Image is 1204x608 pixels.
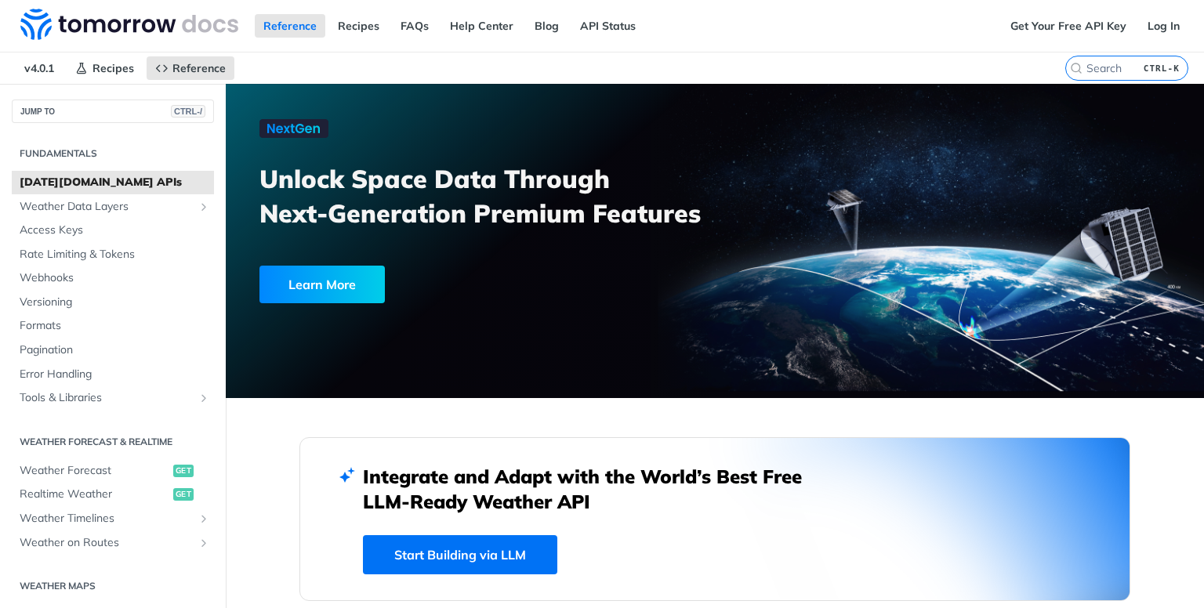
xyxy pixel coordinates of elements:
a: Log In [1139,14,1188,38]
a: Weather on RoutesShow subpages for Weather on Routes [12,531,214,555]
a: Formats [12,314,214,338]
h2: Integrate and Adapt with the World’s Best Free LLM-Ready Weather API [363,464,825,514]
svg: Search [1070,62,1083,74]
span: Formats [20,318,210,334]
button: Show subpages for Weather Data Layers [198,201,210,213]
span: get [173,488,194,501]
span: Pagination [20,342,210,358]
span: Weather Forecast [20,463,169,479]
a: Weather Data LayersShow subpages for Weather Data Layers [12,195,214,219]
span: Realtime Weather [20,487,169,502]
span: get [173,465,194,477]
button: JUMP TOCTRL-/ [12,100,214,123]
span: Tools & Libraries [20,390,194,406]
a: Recipes [329,14,388,38]
a: Reference [147,56,234,80]
a: Access Keys [12,219,214,242]
a: Recipes [67,56,143,80]
button: Show subpages for Tools & Libraries [198,392,210,404]
a: Pagination [12,338,214,362]
span: Recipes [92,61,134,75]
a: [DATE][DOMAIN_NAME] APIs [12,171,214,194]
a: Weather TimelinesShow subpages for Weather Timelines [12,507,214,530]
span: Versioning [20,295,210,310]
a: Start Building via LLM [363,535,557,574]
span: [DATE][DOMAIN_NAME] APIs [20,175,210,190]
span: Weather Data Layers [20,199,194,215]
h3: Unlock Space Data Through Next-Generation Premium Features [259,161,732,230]
a: FAQs [392,14,437,38]
img: Tomorrow.io Weather API Docs [20,9,238,40]
span: Webhooks [20,270,210,286]
a: Rate Limiting & Tokens [12,243,214,266]
button: Show subpages for Weather on Routes [198,537,210,549]
a: Blog [526,14,568,38]
span: Rate Limiting & Tokens [20,247,210,262]
span: Error Handling [20,367,210,382]
a: Reference [255,14,325,38]
a: Help Center [441,14,522,38]
a: API Status [571,14,644,38]
a: Learn More [259,266,637,303]
a: Webhooks [12,266,214,290]
span: v4.0.1 [16,56,63,80]
span: Weather Timelines [20,511,194,527]
h2: Fundamentals [12,147,214,161]
h2: Weather Maps [12,579,214,593]
span: Weather on Routes [20,535,194,551]
div: Learn More [259,266,385,303]
h2: Weather Forecast & realtime [12,435,214,449]
span: Access Keys [20,223,210,238]
img: NextGen [259,119,328,138]
a: Tools & LibrariesShow subpages for Tools & Libraries [12,386,214,410]
span: Reference [172,61,226,75]
button: Show subpages for Weather Timelines [198,512,210,525]
a: Versioning [12,291,214,314]
a: Error Handling [12,363,214,386]
span: CTRL-/ [171,105,205,118]
a: Realtime Weatherget [12,483,214,506]
kbd: CTRL-K [1140,60,1184,76]
a: Get Your Free API Key [1002,14,1135,38]
a: Weather Forecastget [12,459,214,483]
